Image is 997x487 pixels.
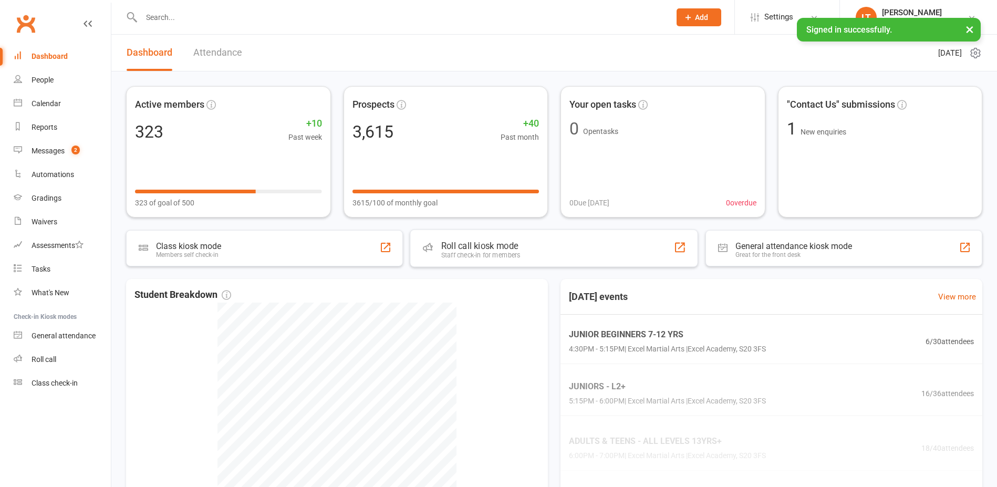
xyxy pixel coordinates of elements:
[14,257,111,281] a: Tasks
[960,18,979,40] button: ×
[14,92,111,116] a: Calendar
[938,47,962,59] span: [DATE]
[938,291,976,303] a: View more
[14,281,111,305] a: What's New
[14,324,111,348] a: General attendance kiosk mode
[569,380,766,393] span: JUNIORS - L2+
[135,123,163,140] div: 323
[32,217,57,226] div: Waivers
[787,97,895,112] span: "Contact Us" submissions
[569,344,766,355] span: 4:30PM - 5:15PM | Excel Martial Arts | Excel Academy, S20 3FS
[501,116,539,131] span: +40
[288,116,322,131] span: +10
[501,131,539,143] span: Past month
[352,123,393,140] div: 3,615
[14,371,111,395] a: Class kiosk mode
[882,8,942,17] div: [PERSON_NAME]
[583,127,618,136] span: Open tasks
[801,128,846,136] span: New enquiries
[441,241,521,251] div: Roll call kiosk mode
[32,355,56,364] div: Roll call
[14,348,111,371] a: Roll call
[32,288,69,297] div: What's New
[677,8,721,26] button: Add
[32,52,68,60] div: Dashboard
[14,234,111,257] a: Assessments
[735,241,852,251] div: General attendance kiosk mode
[14,210,111,234] a: Waivers
[134,287,231,303] span: Student Breakdown
[352,197,438,209] span: 3615/100 of monthly goal
[14,68,111,92] a: People
[135,97,204,112] span: Active members
[32,76,54,84] div: People
[726,197,756,209] span: 0 overdue
[32,147,65,155] div: Messages
[32,331,96,340] div: General attendance
[569,120,579,137] div: 0
[135,197,194,209] span: 323 of goal of 500
[14,163,111,186] a: Automations
[32,99,61,108] div: Calendar
[32,123,57,131] div: Reports
[569,450,766,462] span: 6:00PM - 7:00PM | Excel Martial Arts | Excel Academy, S20 3FS
[735,251,852,258] div: Great for the front desk
[288,131,322,143] span: Past week
[352,97,394,112] span: Prospects
[856,7,877,28] div: LT
[32,241,84,250] div: Assessments
[569,328,766,341] span: JUNIOR BEGINNERS 7-12 YRS
[156,251,221,258] div: Members self check-in
[32,379,78,387] div: Class check-in
[441,251,521,259] div: Staff check-in for members
[14,116,111,139] a: Reports
[14,139,111,163] a: Messages 2
[127,35,172,71] a: Dashboard
[921,387,974,399] span: 16 / 36 attendees
[787,119,801,139] span: 1
[569,197,609,209] span: 0 Due [DATE]
[882,17,942,27] div: Excel Martial Arts
[569,97,636,112] span: Your open tasks
[764,5,793,29] span: Settings
[156,241,221,251] div: Class kiosk mode
[32,170,74,179] div: Automations
[193,35,242,71] a: Attendance
[14,45,111,68] a: Dashboard
[926,336,974,347] span: 6 / 30 attendees
[32,265,50,273] div: Tasks
[32,194,61,202] div: Gradings
[806,25,892,35] span: Signed in successfully.
[569,434,766,448] span: ADULTS & TEENS - ALL LEVELS 13YRS+
[14,186,111,210] a: Gradings
[921,442,974,454] span: 18 / 40 attendees
[695,13,708,22] span: Add
[560,287,636,306] h3: [DATE] events
[71,146,80,154] span: 2
[138,10,663,25] input: Search...
[569,395,766,407] span: 5:15PM - 6:00PM | Excel Martial Arts | Excel Academy, S20 3FS
[13,11,39,37] a: Clubworx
